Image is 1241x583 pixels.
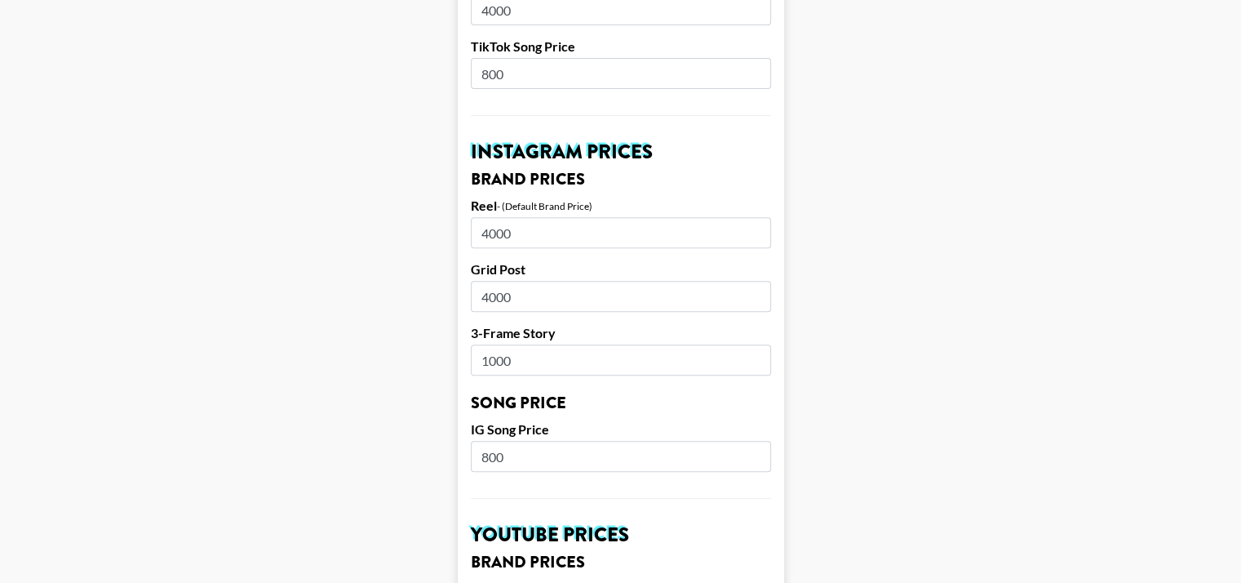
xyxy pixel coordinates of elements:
[471,198,497,214] label: Reel
[471,421,771,438] label: IG Song Price
[471,171,771,188] h3: Brand Prices
[471,395,771,412] h3: Song Price
[471,142,771,162] h2: Instagram Prices
[471,38,771,55] label: TikTok Song Price
[471,325,771,341] label: 3-Frame Story
[471,525,771,545] h2: YouTube Prices
[471,261,771,278] label: Grid Post
[497,200,592,212] div: - (Default Brand Price)
[471,554,771,571] h3: Brand Prices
